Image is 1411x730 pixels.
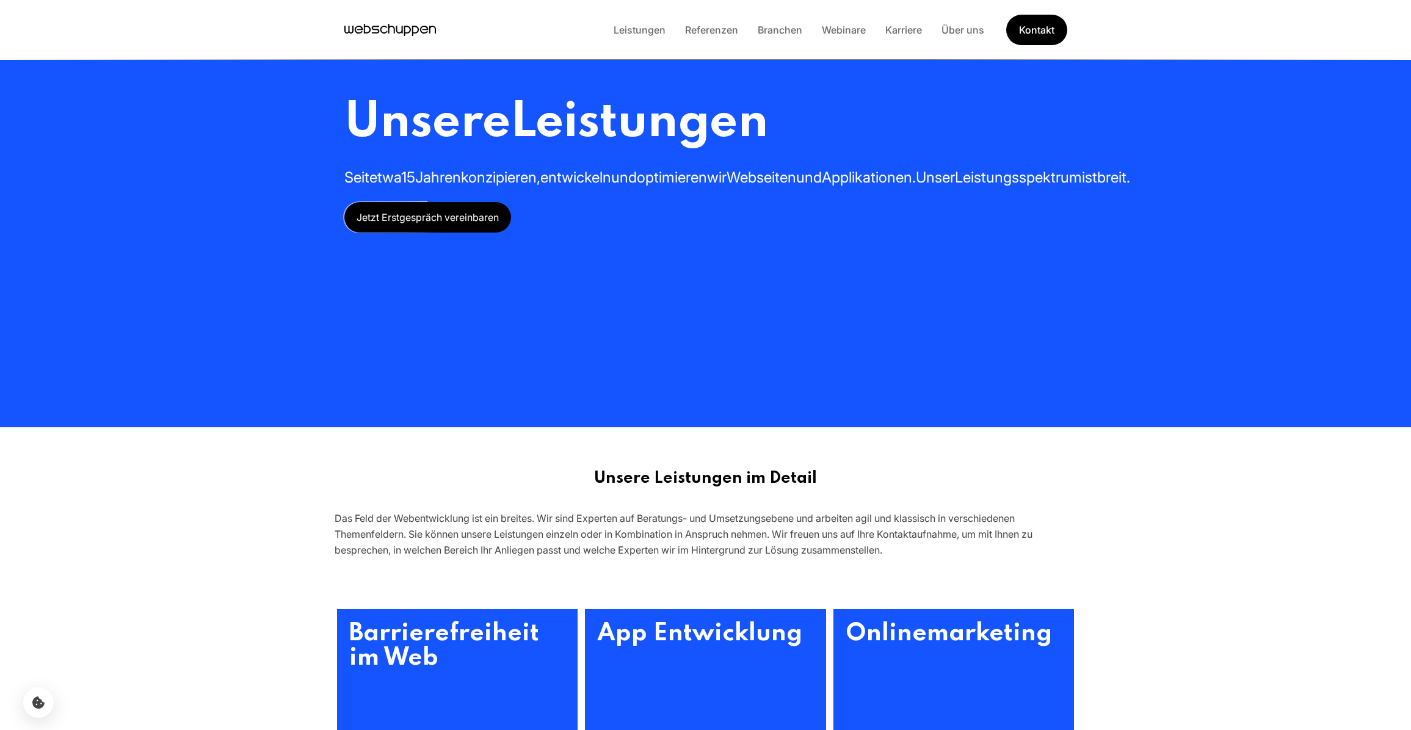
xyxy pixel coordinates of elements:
a: Get Started [1006,15,1067,45]
span: Seit [344,168,369,186]
a: Branchen [748,24,812,36]
span: 15 [401,168,415,186]
a: Hauptseite besuchen [344,21,436,39]
span: ist [1082,168,1097,186]
span: Leistungen [510,98,768,148]
a: Referenzen [675,24,748,36]
a: Über uns [932,24,994,36]
div: Das Feld der Webentwicklung ist ein breites. Wir sind Experten auf Beratungs- und Umsetzungsebene... [335,510,1077,558]
h2: Unsere Leistungen im Detail [335,469,1077,488]
span: etwa [369,168,401,186]
span: Jahren [415,168,461,186]
span: konzipieren, [461,168,540,186]
a: Webinare [812,24,876,36]
span: entwickeln [540,168,611,186]
span: optimieren [637,168,707,186]
button: Cookie-Einstellungen öffnen [23,687,54,718]
a: Leistungen [604,24,675,36]
a: Jetzt Erstgespräch vereinbaren [344,202,511,233]
span: Unsere [344,98,510,148]
span: Applikationen. [822,168,916,186]
span: Webseiten [727,168,796,186]
span: breit. [1097,168,1130,186]
span: wir [707,168,727,186]
span: Leistungsspektrum [955,168,1082,186]
span: Unser [916,168,955,186]
span: und [796,168,822,186]
span: und [611,168,637,186]
a: Karriere [876,24,932,36]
